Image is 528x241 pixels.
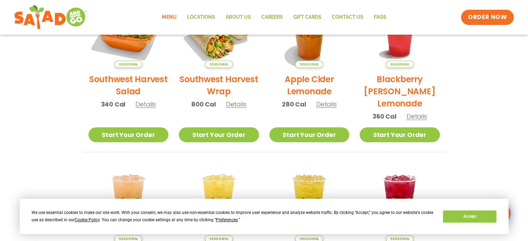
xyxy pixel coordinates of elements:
[216,217,238,222] span: Preferences
[407,112,427,121] span: Details
[205,61,233,68] span: Seasonal
[182,9,220,25] a: Locations
[269,73,350,97] h2: Apple Cider Lemonade
[295,61,323,68] span: Seasonal
[179,73,259,97] h2: Southwest Harvest Wrap
[372,112,396,121] span: 360 Cal
[32,209,435,224] div: We use essential cookies to make our site work. With your consent, we may also use non-essential ...
[220,9,256,25] a: About Us
[75,217,100,222] span: Cookie Policy
[14,3,87,31] img: new-SAG-logo-768×292
[316,100,337,109] span: Details
[179,127,259,142] a: Start Your Order
[20,199,509,234] div: Cookie Consent Prompt
[114,61,142,68] span: Seasonal
[269,127,350,142] a: Start Your Order
[468,13,507,21] span: ORDER NOW
[360,127,440,142] a: Start Your Order
[157,9,391,25] nav: Menu
[89,73,169,97] h2: Southwest Harvest Salad
[368,9,391,25] a: FAQs
[157,9,182,25] a: Menu
[326,9,368,25] a: Contact Us
[360,73,440,110] h2: Blackberry [PERSON_NAME] Lemonade
[89,127,169,142] a: Start Your Order
[288,9,326,25] a: GIFT CARDS
[461,10,514,25] a: ORDER NOW
[226,100,246,109] span: Details
[191,100,216,109] span: 800 Cal
[101,100,126,109] span: 340 Cal
[135,100,156,109] span: Details
[282,100,306,109] span: 280 Cal
[256,9,288,25] a: Careers
[443,210,496,223] button: Accept
[386,61,414,68] span: Seasonal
